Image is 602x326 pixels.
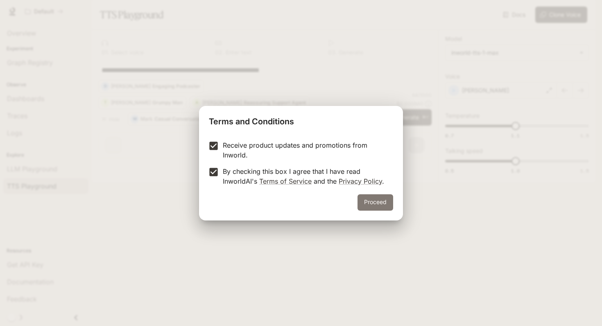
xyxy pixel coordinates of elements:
h2: Terms and Conditions [199,106,403,134]
a: Terms of Service [259,177,312,185]
a: Privacy Policy [339,177,382,185]
p: Receive product updates and promotions from Inworld. [223,140,387,160]
button: Proceed [358,194,393,211]
p: By checking this box I agree that I have read InworldAI's and the . [223,166,387,186]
